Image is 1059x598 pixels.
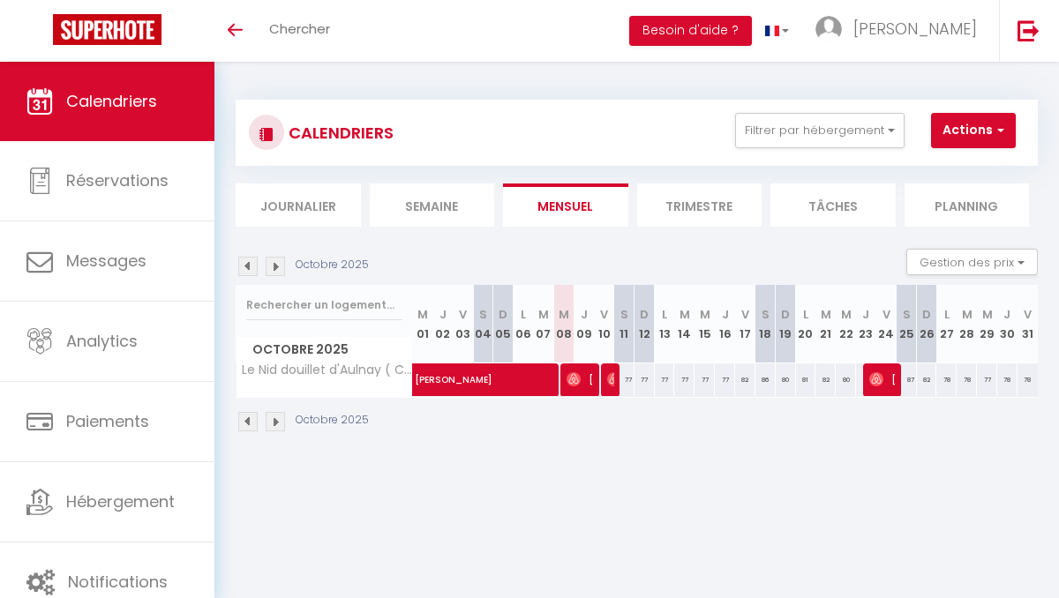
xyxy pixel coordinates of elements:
[841,306,852,323] abbr: M
[897,285,917,363] th: 25
[237,337,412,363] span: Octobre 2025
[803,306,808,323] abbr: L
[906,249,1038,275] button: Gestion des prix
[594,285,614,363] th: 10
[922,306,931,323] abbr: D
[620,306,628,323] abbr: S
[762,306,770,323] abbr: S
[944,306,950,323] abbr: L
[296,412,369,429] p: Octobre 2025
[479,306,487,323] abbr: S
[439,306,447,323] abbr: J
[1018,285,1038,363] th: 31
[695,285,715,363] th: 15
[821,306,831,323] abbr: M
[635,285,655,363] th: 12
[856,285,876,363] th: 23
[796,363,816,396] div: 81
[296,257,369,273] p: Octobre 2025
[957,363,977,396] div: 78
[700,306,710,323] abbr: M
[246,289,402,321] input: Rechercher un logement...
[581,306,588,323] abbr: J
[741,306,749,323] abbr: V
[521,306,526,323] abbr: L
[1024,306,1032,323] abbr: V
[68,571,168,593] span: Notifications
[931,113,1016,148] button: Actions
[982,306,993,323] abbr: M
[903,306,911,323] abbr: S
[503,183,628,227] li: Mensuel
[1018,363,1038,396] div: 78
[553,285,574,363] th: 08
[629,16,752,46] button: Besoin d'aide ?
[815,285,836,363] th: 21
[796,285,816,363] th: 20
[997,285,1018,363] th: 30
[559,306,569,323] abbr: M
[905,183,1030,227] li: Planning
[770,183,896,227] li: Tâches
[236,183,361,227] li: Journalier
[614,285,635,363] th: 11
[640,306,649,323] abbr: D
[370,183,495,227] li: Semaine
[534,285,554,363] th: 07
[53,14,161,45] img: Super Booking
[574,285,594,363] th: 09
[977,363,997,396] div: 77
[1018,19,1040,41] img: logout
[66,330,138,352] span: Analytics
[962,306,973,323] abbr: M
[473,285,493,363] th: 04
[453,285,473,363] th: 03
[776,363,796,396] div: 80
[600,306,608,323] abbr: V
[917,363,937,396] div: 82
[781,306,790,323] abbr: D
[239,363,416,377] span: Le Nid douillet d'Aulnay ( CosyHome)
[459,306,467,323] abbr: V
[662,306,667,323] abbr: L
[815,16,842,42] img: ...
[674,285,695,363] th: 14
[776,285,796,363] th: 19
[514,285,534,363] th: 06
[406,363,426,397] a: [PERSON_NAME]
[499,306,507,323] abbr: D
[936,285,957,363] th: 27
[853,18,977,40] span: [PERSON_NAME]
[936,363,957,396] div: 78
[417,306,428,323] abbr: M
[637,183,762,227] li: Trimestre
[836,285,856,363] th: 22
[755,363,776,396] div: 86
[735,113,905,148] button: Filtrer par hébergement
[735,363,755,396] div: 82
[538,306,549,323] abbr: M
[876,285,897,363] th: 24
[882,306,890,323] abbr: V
[66,250,146,272] span: Messages
[917,285,937,363] th: 26
[284,113,394,153] h3: CALENDRIERS
[815,363,836,396] div: 82
[1003,306,1010,323] abbr: J
[607,363,614,396] span: Bacar Mane
[715,285,735,363] th: 16
[977,285,997,363] th: 29
[66,169,169,191] span: Réservations
[957,285,977,363] th: 28
[66,490,175,512] span: Hébergement
[869,363,897,396] span: [PERSON_NAME]
[655,285,675,363] th: 13
[836,363,856,396] div: 80
[432,285,453,363] th: 02
[415,354,699,387] span: [PERSON_NAME]
[897,363,917,396] div: 87
[997,363,1018,396] div: 78
[413,285,433,363] th: 01
[66,410,149,432] span: Paiements
[722,306,729,323] abbr: J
